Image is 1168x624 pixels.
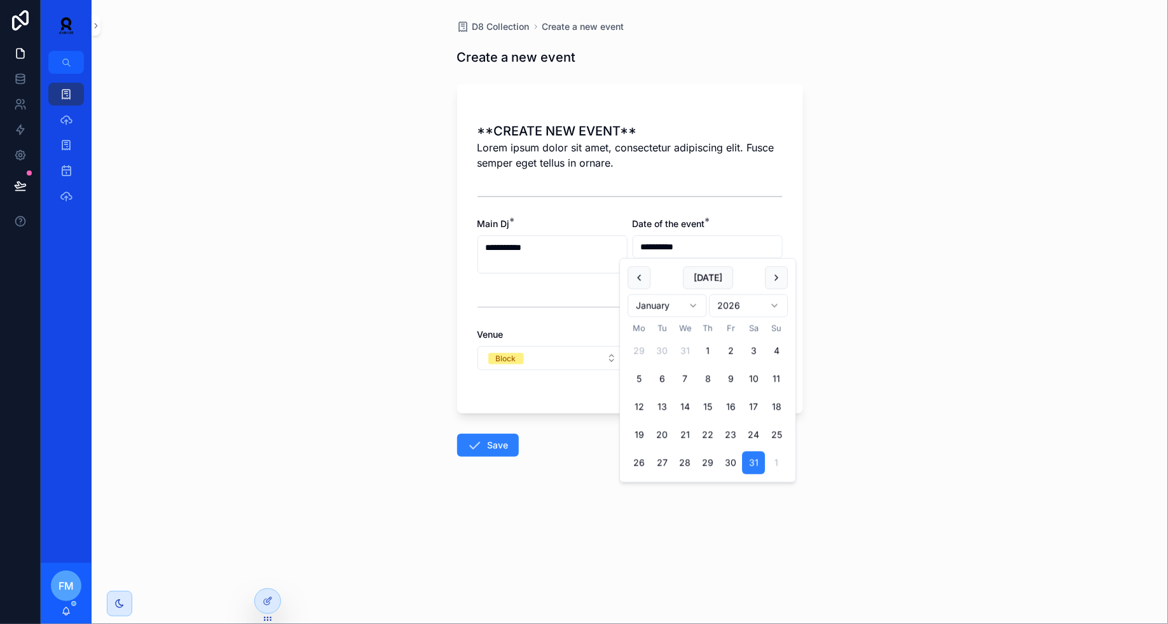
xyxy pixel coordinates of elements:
[457,48,576,66] h1: Create a new event
[478,346,628,370] button: Select Button
[673,424,696,447] button: Wednesday, 21 January 2026
[765,396,788,419] button: Sunday, 18 January 2026
[628,424,650,447] button: Monday, 19 January 2026
[696,340,719,363] button: Thursday, 1 January 2026
[765,452,788,475] button: Sunday, 1 February 2026
[742,368,765,391] button: Saturday, 10 January 2026
[650,340,673,363] button: Tuesday, 30 December 2025
[719,424,742,447] button: Friday, 23 January 2026
[472,20,530,33] span: D8 Collection
[742,452,765,475] button: Saturday, 31 January 2026, selected
[542,20,624,33] a: Create a new event
[719,368,742,391] button: Friday, 9 January 2026
[650,424,673,447] button: Tuesday, 20 January 2026
[765,368,788,391] button: Sunday, 11 January 2026
[628,322,788,475] table: January 2026
[628,452,650,475] button: Monday, 26 January 2026
[719,340,742,363] button: Friday, 2 January 2026
[633,218,705,229] span: Date of the event
[742,340,765,363] button: Saturday, 3 January 2026
[478,140,783,170] span: Lorem ipsum dolor sit amet, consectetur adipiscing elit. Fusce semper eget tellus in ornare.
[650,322,673,335] th: Tuesday
[742,424,765,447] button: Saturday, 24 January 2026
[650,396,673,419] button: Tuesday, 13 January 2026
[478,218,510,229] span: Main Dj
[673,322,696,335] th: Wednesday
[719,396,742,419] button: Friday, 16 January 2026
[628,368,650,391] button: Monday, 5 January 2026
[673,396,696,419] button: Wednesday, 14 January 2026
[478,329,504,340] span: Venue
[496,353,516,364] div: Block
[765,322,788,335] th: Sunday
[650,368,673,391] button: Tuesday, 6 January 2026
[51,15,81,36] img: App logo
[765,340,788,363] button: Sunday, 4 January 2026
[742,396,765,419] button: Saturday, 17 January 2026
[673,452,696,475] button: Wednesday, 28 January 2026
[742,322,765,335] th: Saturday
[696,322,719,335] th: Thursday
[673,340,696,363] button: Wednesday, 31 December 2025
[628,340,650,363] button: Monday, 29 December 2025
[478,122,783,140] h1: **CREATE NEW EVENT**
[628,322,650,335] th: Monday
[457,20,530,33] a: D8 Collection
[628,396,650,419] button: Monday, 12 January 2026
[696,396,719,419] button: Thursday, 15 January 2026
[696,368,719,391] button: Thursday, 8 January 2026
[719,452,742,475] button: Friday, 30 January 2026
[650,452,673,475] button: Tuesday, 27 January 2026
[673,368,696,391] button: Wednesday, 7 January 2026
[696,424,719,447] button: Thursday, 22 January 2026
[696,452,719,475] button: Thursday, 29 January 2026
[457,434,519,457] button: Save
[683,267,733,289] button: [DATE]
[719,322,742,335] th: Friday
[765,424,788,447] button: Sunday, 25 January 2026
[41,74,92,224] div: scrollable content
[58,578,74,593] span: FM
